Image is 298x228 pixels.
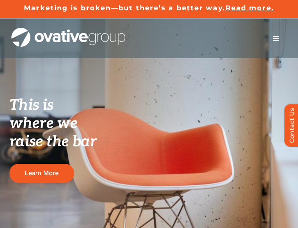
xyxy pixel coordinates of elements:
a: OG_Full_horizontal_WHT [11,27,125,34]
a: Learn More [9,164,74,182]
nav: Menu [265,31,287,46]
span: Learn More [25,169,58,177]
span: where we raise the bar [9,114,96,151]
span: This is [9,96,54,114]
a: Read more. [225,4,274,12]
a: Marketing is broken—but there’s a better way. [24,4,225,12]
